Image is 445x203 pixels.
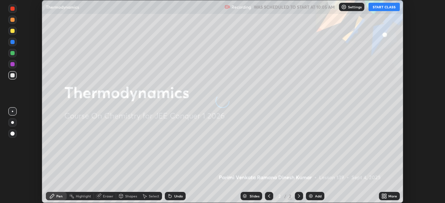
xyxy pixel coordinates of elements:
div: Select [149,194,159,198]
div: Eraser [103,194,113,198]
img: class-settings-icons [341,4,347,10]
img: add-slide-button [308,193,314,199]
div: 2 [288,193,292,199]
div: Highlight [76,194,91,198]
div: Slides [250,194,259,198]
div: 2 [276,194,283,198]
div: Pen [56,194,63,198]
p: Thermodynamics [46,4,79,10]
img: recording.375f2c34.svg [225,4,230,10]
div: / [284,194,286,198]
p: Settings [348,5,362,9]
div: Undo [174,194,183,198]
div: More [388,194,397,198]
p: Recording [232,5,251,10]
div: Add [315,194,322,198]
button: START CLASS [369,3,400,11]
div: Shapes [125,194,137,198]
h5: WAS SCHEDULED TO START AT 10:05 AM [254,4,335,10]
